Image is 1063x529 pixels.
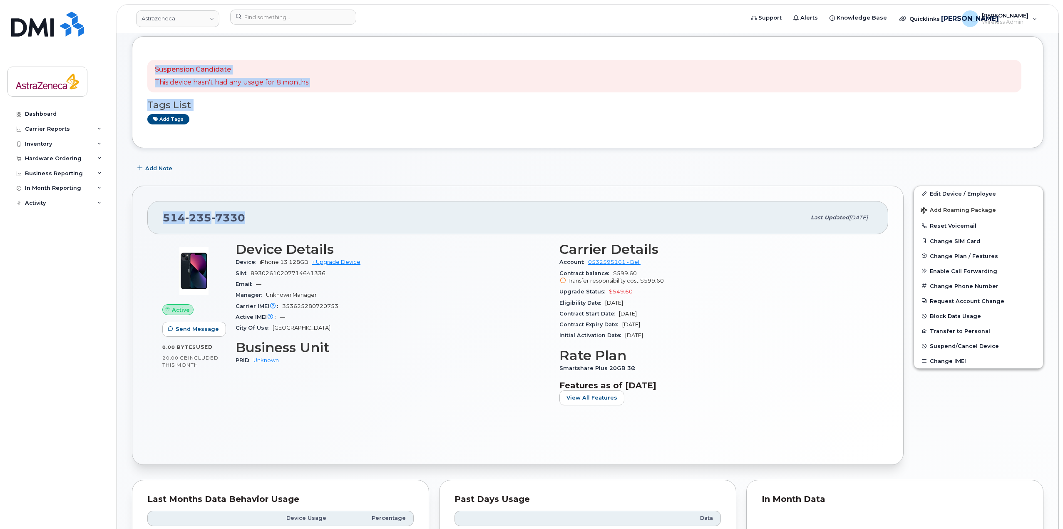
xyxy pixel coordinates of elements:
p: Suspension Candidate [155,65,308,75]
span: Add Roaming Package [921,207,996,215]
a: 0532595161 - Bell [588,259,641,265]
span: Alerts [800,14,818,22]
th: Device Usage [245,511,334,526]
div: Past Days Usage [455,495,721,504]
span: 0.00 Bytes [162,344,196,350]
span: Add Note [145,164,172,172]
span: 89302610207714641336 [251,270,325,276]
button: Suspend/Cancel Device [914,338,1043,353]
button: Change Plan / Features [914,248,1043,263]
span: $549.60 [609,288,633,295]
span: Send Message [176,325,219,333]
span: Last updated [811,214,849,221]
button: Change SIM Card [914,233,1043,248]
span: 235 [185,211,211,224]
span: Contract balance [559,270,613,276]
span: Device [236,259,260,265]
span: PRID [236,357,253,363]
span: Email [236,281,256,287]
span: [DATE] [625,332,643,338]
button: View All Features [559,390,624,405]
span: 514 [163,211,245,224]
span: 20.00 GB [162,355,188,361]
span: 353625280720753 [282,303,338,309]
h3: Business Unit [236,340,549,355]
button: Add Roaming Package [914,201,1043,218]
a: Add tags [147,114,189,124]
div: Jamal Abdi [956,10,1043,27]
span: Active IMEI [236,314,280,320]
h3: Rate Plan [559,348,873,363]
span: Initial Activation Date [559,332,625,338]
span: [GEOGRAPHIC_DATA] [273,325,330,331]
span: View All Features [566,394,617,402]
div: In Month Data [762,495,1028,504]
span: Knowledge Base [837,14,887,22]
span: Quicklinks [909,15,940,22]
span: — [256,281,261,287]
h3: Tags List [147,100,1028,110]
span: Eligibility Date [559,300,605,306]
span: $599.60 [640,278,664,284]
button: Block Data Usage [914,308,1043,323]
span: [DATE] [605,300,623,306]
span: Wireless Admin [982,19,1028,25]
span: Change Plan / Features [930,253,998,259]
button: Reset Voicemail [914,218,1043,233]
span: Suspend/Cancel Device [930,343,999,349]
span: Transfer responsibility cost [568,278,638,284]
button: Request Account Change [914,293,1043,308]
span: used [196,344,213,350]
span: $599.60 [559,270,873,285]
div: Last Months Data Behavior Usage [147,495,414,504]
span: Account [559,259,588,265]
span: Manager [236,292,266,298]
a: Support [745,10,787,26]
span: [PERSON_NAME] [982,12,1028,19]
span: Contract Expiry Date [559,321,622,328]
span: — [280,314,285,320]
span: Smartshare Plus 20GB 36 [559,365,639,371]
button: Change Phone Number [914,278,1043,293]
a: + Upgrade Device [312,259,360,265]
div: Quicklinks [894,10,954,27]
a: Knowledge Base [824,10,893,26]
button: Send Message [162,322,226,337]
span: iPhone 13 128GB [260,259,308,265]
span: Carrier IMEI [236,303,282,309]
span: Support [758,14,782,22]
a: Edit Device / Employee [914,186,1043,201]
span: Enable Call Forwarding [930,268,997,274]
span: Contract Start Date [559,310,619,317]
span: [DATE] [619,310,637,317]
th: Percentage [334,511,414,526]
span: included this month [162,355,219,368]
span: Upgrade Status [559,288,609,295]
a: Unknown [253,357,279,363]
h3: Device Details [236,242,549,257]
h3: Carrier Details [559,242,873,257]
button: Transfer to Personal [914,323,1043,338]
span: Active [172,306,190,314]
a: Astrazeneca [136,10,219,27]
span: Unknown Manager [266,292,317,298]
th: Data [601,511,721,526]
img: image20231002-3703462-1ig824h.jpeg [169,246,219,296]
span: City Of Use [236,325,273,331]
p: This device hasn't had any usage for 8 months [155,78,308,87]
span: [DATE] [622,321,640,328]
button: Change IMEI [914,353,1043,368]
span: [PERSON_NAME] [941,14,999,24]
input: Find something... [230,10,356,25]
span: SIM [236,270,251,276]
span: [DATE] [849,214,868,221]
a: Alerts [787,10,824,26]
button: Add Note [132,161,179,176]
span: 7330 [211,211,245,224]
button: Enable Call Forwarding [914,263,1043,278]
h3: Features as of [DATE] [559,380,873,390]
